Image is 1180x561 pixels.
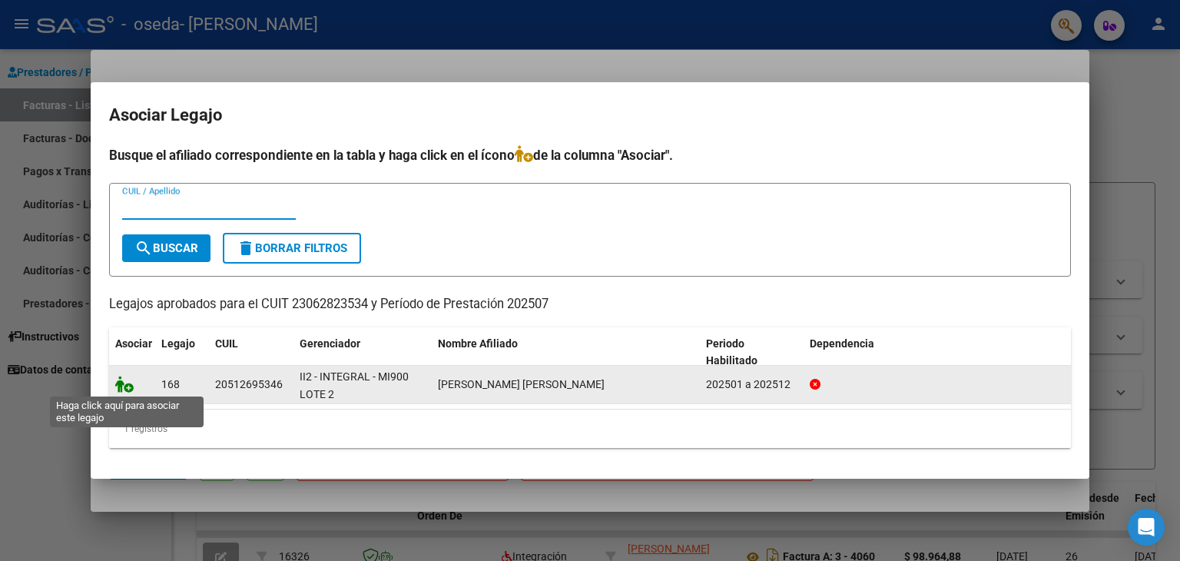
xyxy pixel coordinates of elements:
[122,234,210,262] button: Buscar
[300,337,360,350] span: Gerenciador
[134,241,198,255] span: Buscar
[810,337,874,350] span: Dependencia
[300,370,409,400] span: II2 - INTEGRAL - MI900 LOTE 2
[432,327,700,378] datatable-header-cell: Nombre Afiliado
[293,327,432,378] datatable-header-cell: Gerenciador
[223,233,361,264] button: Borrar Filtros
[215,337,238,350] span: CUIL
[109,101,1071,130] h2: Asociar Legajo
[109,327,155,378] datatable-header-cell: Asociar
[706,337,757,367] span: Periodo Habilitado
[438,378,605,390] span: PEREZ PALLOTTA SANTINO ARIEL
[134,239,153,257] mat-icon: search
[109,145,1071,165] h4: Busque el afiliado correspondiente en la tabla y haga click en el ícono de la columna "Asociar".
[215,376,283,393] div: 20512695346
[804,327,1072,378] datatable-header-cell: Dependencia
[237,239,255,257] mat-icon: delete
[706,376,797,393] div: 202501 a 202512
[161,337,195,350] span: Legajo
[438,337,518,350] span: Nombre Afiliado
[209,327,293,378] datatable-header-cell: CUIL
[109,295,1071,314] p: Legajos aprobados para el CUIT 23062823534 y Período de Prestación 202507
[161,378,180,390] span: 168
[700,327,804,378] datatable-header-cell: Periodo Habilitado
[155,327,209,378] datatable-header-cell: Legajo
[1128,509,1165,546] div: Open Intercom Messenger
[109,410,1071,448] div: 1 registros
[115,337,152,350] span: Asociar
[237,241,347,255] span: Borrar Filtros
